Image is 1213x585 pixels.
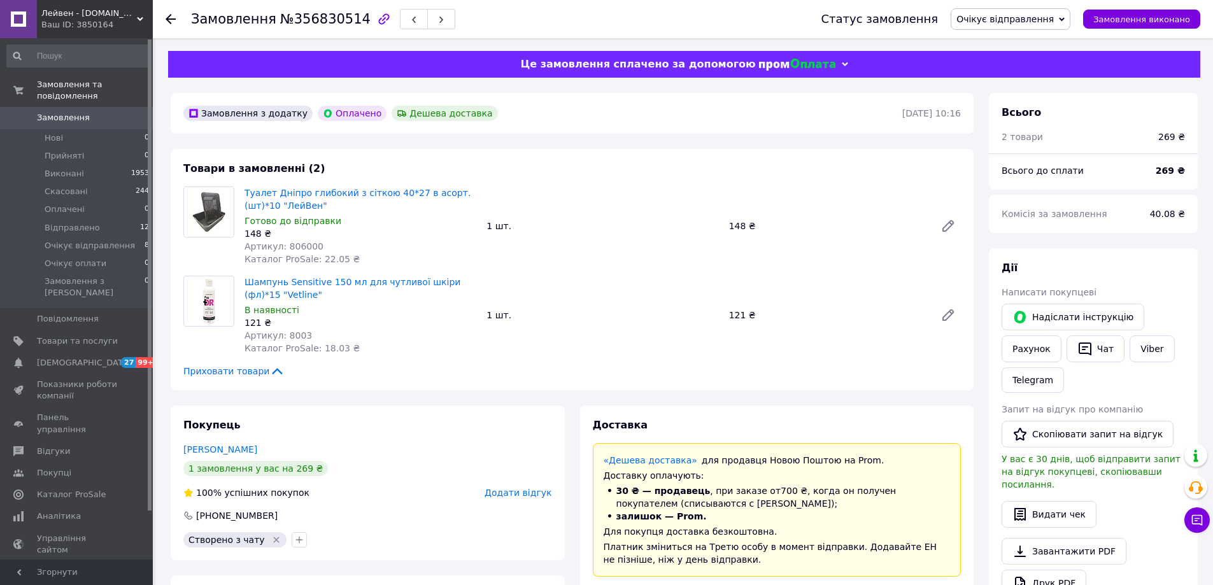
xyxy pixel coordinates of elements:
[724,306,930,324] div: 121 ₴
[392,106,497,121] div: Дешева доставка
[45,168,84,180] span: Виконані
[481,217,723,235] div: 1 шт.
[184,276,234,326] img: Шампунь Sensitive 150 мл для чутливої шкіри (фл)*15 "Vetline"
[1002,262,1018,274] span: Дії
[37,489,106,500] span: Каталог ProSale
[935,302,961,328] a: Редагувати
[724,217,930,235] div: 148 ₴
[616,511,707,521] span: залишок — Prom.
[37,412,118,435] span: Панель управління
[6,45,150,67] input: Пошук
[188,535,265,545] span: Створено з чату
[136,357,157,368] span: 99+
[1002,421,1174,448] button: Скопіювати запит на відгук
[271,535,281,545] svg: Видалити мітку
[1002,404,1143,414] span: Запит на відгук про компанію
[131,168,149,180] span: 1953
[145,150,149,162] span: 0
[956,14,1054,24] span: Очікує відправлення
[136,186,149,197] span: 244
[616,486,711,496] span: 30 ₴ — продавець
[1083,10,1200,29] button: Замовлення виконано
[935,213,961,239] a: Редагувати
[1002,367,1064,393] a: Telegram
[145,132,149,144] span: 0
[45,276,145,299] span: Замовлення з [PERSON_NAME]
[45,222,100,234] span: Відправлено
[902,108,961,118] time: [DATE] 10:16
[41,8,137,19] span: Лейвен - www.leyven.com.ua
[1158,130,1185,143] div: 269 ₴
[45,258,106,269] span: Очікує оплати
[318,106,387,121] div: Оплачено
[37,112,90,123] span: Замовлення
[140,222,149,234] span: 12
[183,486,309,499] div: успішних покупок
[183,461,328,476] div: 1 замовлення у вас на 269 ₴
[45,132,63,144] span: Нові
[245,241,323,251] span: Артикул: 806000
[37,467,71,479] span: Покупці
[183,365,285,377] span: Приховати товари
[184,187,234,237] img: Туалет Дніпро глибокий з сіткою 40*27 в асорт. (шт)*10 "ЛейВен"
[1002,454,1181,490] span: У вас є 30 днів, щоб відправити запит на відгук покупцеві, скопіювавши посилання.
[1002,335,1061,362] button: Рахунок
[45,186,88,197] span: Скасовані
[245,188,471,211] a: Туалет Дніпро глибокий з сіткою 40*27 в асорт. (шт)*10 "ЛейВен"
[145,240,149,251] span: 8
[245,305,299,315] span: В наявності
[1002,304,1144,330] button: Надіслати інструкцію
[37,511,81,522] span: Аналітика
[245,277,460,300] a: Шампунь Sensitive 150 мл для чутливої шкіри (фл)*15 "Vetline"
[145,276,149,299] span: 0
[604,525,951,538] div: Для покупця доставка безкоштовна.
[1093,15,1190,24] span: Замовлення виконано
[1002,106,1041,118] span: Всього
[604,540,951,566] div: Платник зміниться на Третю особу в момент відправки. Додавайте ЕН не пізніше, ніж у день відправки.
[759,59,835,71] img: evopay logo
[1184,507,1210,533] button: Чат з покупцем
[37,533,118,556] span: Управління сайтом
[145,204,149,215] span: 0
[196,488,222,498] span: 100%
[245,343,360,353] span: Каталог ProSale: 18.03 ₴
[1002,287,1096,297] span: Написати покупцеві
[1002,501,1096,528] button: Видати чек
[183,419,241,431] span: Покупець
[183,444,257,455] a: [PERSON_NAME]
[1067,335,1124,362] button: Чат
[604,484,951,510] li: , при заказе от 700 ₴ , когда он получен покупателем (списываются с [PERSON_NAME]);
[593,419,648,431] span: Доставка
[245,216,341,226] span: Готово до відправки
[45,150,84,162] span: Прийняті
[37,357,131,369] span: [DEMOGRAPHIC_DATA]
[245,254,360,264] span: Каталог ProSale: 22.05 ₴
[37,379,118,402] span: Показники роботи компанії
[37,79,153,102] span: Замовлення та повідомлення
[37,313,99,325] span: Повідомлення
[183,106,313,121] div: Замовлення з додатку
[41,19,153,31] div: Ваш ID: 3850164
[280,11,371,27] span: №356830514
[520,58,755,70] span: Це замовлення сплачено за допомогою
[1002,209,1107,219] span: Комісія за замовлення
[604,455,697,465] a: «Дешева доставка»
[481,306,723,324] div: 1 шт.
[1002,166,1084,176] span: Всього до сплати
[245,330,312,341] span: Артикул: 8003
[166,13,176,25] div: Повернутися назад
[821,13,939,25] div: Статус замовлення
[195,509,279,522] div: [PHONE_NUMBER]
[1150,209,1185,219] span: 40.08 ₴
[37,335,118,347] span: Товари та послуги
[245,227,476,240] div: 148 ₴
[604,469,951,482] div: Доставку оплачують:
[604,454,951,467] div: для продавця Новою Поштою на Prom.
[1130,335,1174,362] a: Viber
[121,357,136,368] span: 27
[145,258,149,269] span: 0
[245,316,476,329] div: 121 ₴
[1002,132,1043,142] span: 2 товари
[45,240,135,251] span: Очікує відправлення
[45,204,85,215] span: Оплачені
